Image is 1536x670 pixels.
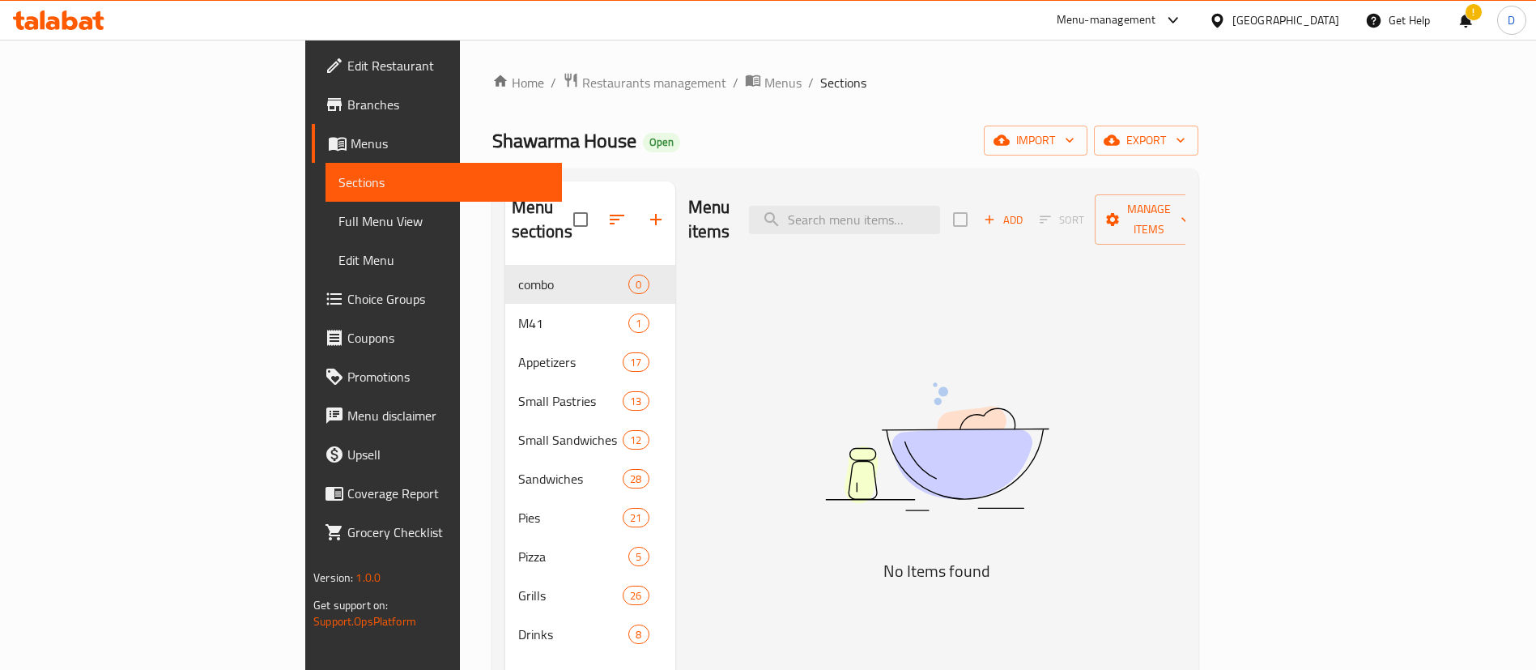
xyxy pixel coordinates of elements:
a: Menu disclaimer [312,396,562,435]
span: Small Pastries [518,391,623,411]
a: Sections [325,163,562,202]
a: Promotions [312,357,562,396]
span: 1 [629,316,648,331]
button: Add [977,207,1029,233]
span: Sandwiches [518,469,623,489]
span: Menu disclaimer [347,406,549,425]
span: Add [981,211,1025,229]
span: Open [643,135,680,149]
button: export [1094,126,1198,156]
div: Pizza5 [505,537,675,576]
span: import [997,130,1074,151]
span: Version: [313,567,353,588]
span: 17 [623,355,648,370]
span: Edit Menu [338,250,549,270]
div: Small Pastries13 [505,382,675,420]
span: Full Menu View [338,211,549,231]
img: dish.svg [734,339,1139,554]
a: Edit Menu [325,241,562,280]
span: Coupons [347,328,549,348]
button: import [984,126,1087,156]
a: Branches [312,85,562,124]
span: Coverage Report [347,484,549,503]
span: 13 [623,394,648,409]
div: Grills26 [505,576,675,615]
a: Grocery Checklist [312,513,562,552]
input: search [749,206,940,234]
span: 1.0.0 [355,567,381,588]
button: Add section [636,200,675,239]
a: Edit Restaurant [312,46,562,85]
span: Get support on: [313,595,388,616]
div: items [628,547,649,566]
span: Restaurants management [582,73,726,92]
div: [GEOGRAPHIC_DATA] [1232,11,1339,29]
li: / [808,73,814,92]
span: Choice Groups [347,289,549,309]
a: Full Menu View [325,202,562,241]
span: Appetizers [518,352,623,372]
span: Manage items [1108,199,1190,240]
span: 12 [623,433,648,448]
div: Drinks8 [505,615,675,654]
span: 28 [623,472,648,487]
span: 26 [623,588,648,604]
span: Small Sandwiches [518,430,623,450]
span: M41 [518,314,629,333]
h2: Menu items [688,195,730,244]
div: items [628,625,649,644]
span: Branches [347,95,549,114]
div: items [623,586,649,605]
span: Select section first [1029,207,1095,233]
span: Grills [518,586,623,605]
div: items [623,352,649,372]
div: combo0 [505,265,675,304]
div: items [623,391,649,411]
div: M411 [505,304,675,343]
span: Sections [338,173,549,192]
div: Appetizers17 [505,343,675,382]
span: combo [518,275,629,294]
span: Promotions [347,367,549,386]
div: items [628,314,649,333]
span: 0 [629,277,648,292]
div: items [623,469,649,489]
div: items [623,430,649,450]
span: export [1107,130,1185,151]
a: Choice Groups [312,280,562,318]
div: items [623,508,649,527]
a: Coverage Report [312,474,562,513]
span: Menus [764,73,802,92]
span: Menus [351,134,549,153]
span: Edit Restaurant [347,56,549,75]
a: Restaurants management [563,72,726,93]
span: Drinks [518,625,629,644]
div: Pies21 [505,498,675,537]
a: Coupons [312,318,562,357]
button: Manage items [1095,194,1203,245]
span: Sort sections [598,200,636,239]
div: items [628,275,649,294]
span: 5 [629,549,648,565]
div: Sandwiches28 [505,459,675,498]
span: 21 [623,510,648,526]
span: D [1508,11,1515,29]
div: Menu-management [1057,11,1156,30]
div: Small Sandwiches12 [505,420,675,459]
span: Pies [518,508,623,527]
a: Support.OpsPlatform [313,611,416,632]
h5: No Items found [734,558,1139,584]
li: / [733,73,738,92]
span: Pizza [518,547,629,566]
span: Select all sections [564,203,598,237]
a: Menus [312,124,562,163]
